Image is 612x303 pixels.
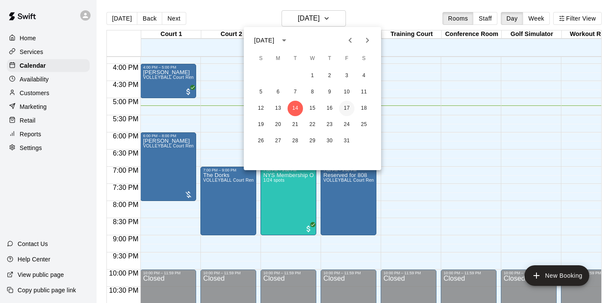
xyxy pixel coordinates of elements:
button: 24 [339,117,354,132]
button: 9 [322,84,337,100]
button: 4 [356,68,372,84]
button: 8 [305,84,320,100]
span: Wednesday [305,50,320,67]
button: 3 [339,68,354,84]
button: 14 [288,101,303,116]
button: 23 [322,117,337,132]
span: Tuesday [288,50,303,67]
button: 13 [270,101,286,116]
button: 19 [253,117,269,132]
button: Next month [359,32,376,49]
button: 18 [356,101,372,116]
span: Saturday [356,50,372,67]
button: 2 [322,68,337,84]
div: [DATE] [254,36,274,45]
span: Thursday [322,50,337,67]
button: Previous month [342,32,359,49]
button: 29 [305,133,320,149]
button: 20 [270,117,286,132]
button: 15 [305,101,320,116]
button: 21 [288,117,303,132]
button: 5 [253,84,269,100]
button: 6 [270,84,286,100]
button: 31 [339,133,354,149]
span: Monday [270,50,286,67]
button: 27 [270,133,286,149]
button: 25 [356,117,372,132]
button: 28 [288,133,303,149]
span: Sunday [253,50,269,67]
button: 10 [339,84,354,100]
button: 22 [305,117,320,132]
button: calendar view is open, switch to year view [277,33,291,48]
button: 17 [339,101,354,116]
button: 11 [356,84,372,100]
button: 7 [288,84,303,100]
button: 16 [322,101,337,116]
button: 1 [305,68,320,84]
button: 12 [253,101,269,116]
button: 26 [253,133,269,149]
button: 30 [322,133,337,149]
span: Friday [339,50,354,67]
